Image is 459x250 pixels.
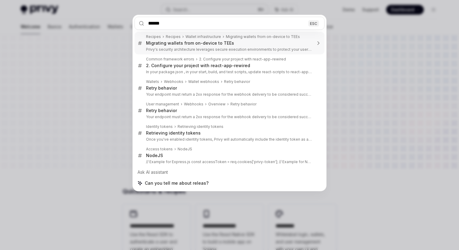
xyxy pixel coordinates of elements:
[146,159,312,164] p: // Example for Express.js const accessToken = req.cookies['privy-token']; // Example for Next.js AP
[230,102,257,107] div: Retry behavior
[184,102,203,107] div: Webhooks
[188,79,219,84] div: Wallet webhooks
[146,47,312,52] p: Privy's security architecture leverages secure execution environments to protect your users' assets.
[178,124,223,129] div: Retrieving identity tokens
[146,79,159,84] div: Wallets
[178,147,192,152] div: NodeJS
[146,108,177,113] div: Retry behavior
[146,147,173,152] div: Access tokens
[146,153,163,158] div: NodeJS
[226,34,300,39] div: Migrating wallets from on-device to TEEs
[166,34,181,39] div: Recipes
[146,102,179,107] div: User management
[134,167,325,178] div: Ask AI assistant
[224,79,250,84] div: Retry behavior
[146,70,312,74] p: In your package.json , in your start, build, and test scripts, update react-scripts to react-app-rew
[146,130,201,136] div: Retrieving identity tokens
[199,57,286,62] div: 2. Configure your project with react-app-rewired
[146,85,177,91] div: Retry behavior
[146,63,250,68] div: 2. Configure your project with react-app-rewired
[146,34,161,39] div: Recipes
[146,115,312,119] p: Your endpoint must return a 2xx response for the webhook delivery to be considered successful. Anyth
[208,102,226,107] div: Overview
[146,92,312,97] p: Your endpoint must return a 2xx response for the webhook delivery to be considered successful. Anyth
[146,57,194,62] div: Common framework errors
[146,137,312,142] p: Once you've enabled identity tokens, Privy will automatically include the identity token as a cookie
[185,34,221,39] div: Wallet infrastructure
[146,124,173,129] div: Identity tokens
[146,40,234,46] div: Migrating wallets from on-device to TEEs
[308,20,319,26] div: ESC
[145,180,209,186] span: Can you tell me about releas?
[164,79,183,84] div: Webhooks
